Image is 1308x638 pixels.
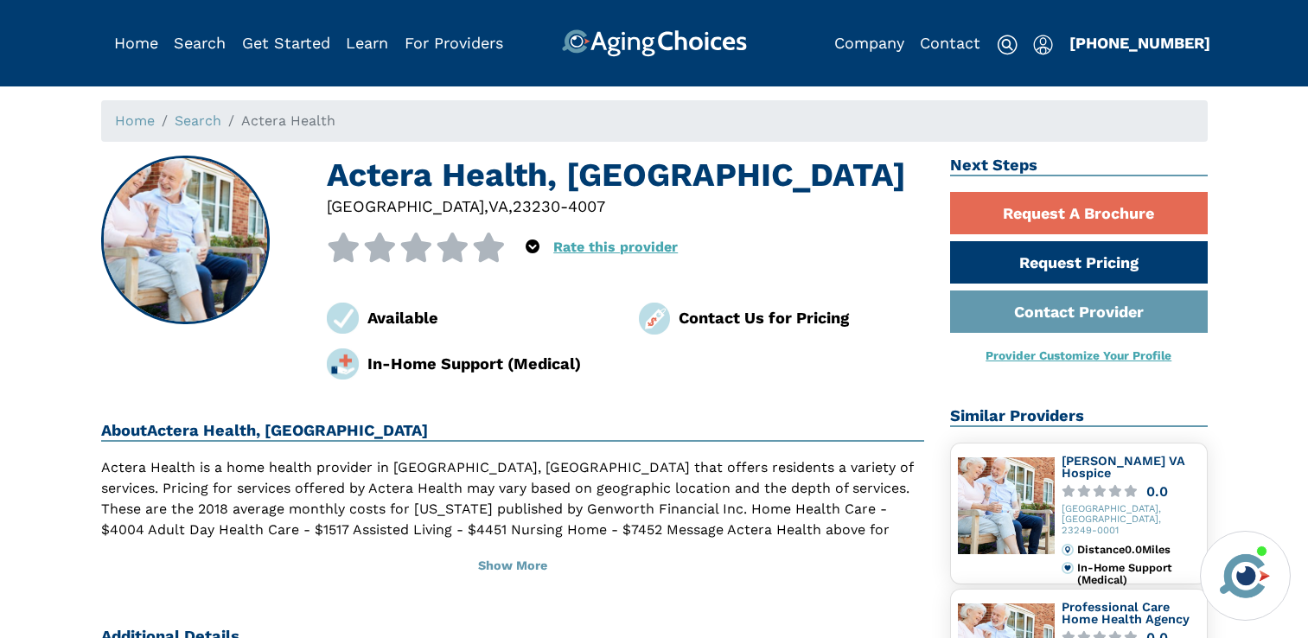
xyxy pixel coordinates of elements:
div: Contact Us for Pricing [679,306,924,329]
nav: breadcrumb [101,100,1208,142]
span: VA [488,197,508,215]
div: In-Home Support (Medical) [367,352,613,375]
div: In-Home Support (Medical) [1077,562,1199,587]
div: Distance 0.0 Miles [1077,544,1199,556]
div: Available [367,306,613,329]
img: avatar [1215,546,1274,605]
a: Contact [920,34,980,52]
a: Request Pricing [950,241,1208,284]
span: , [508,197,513,215]
span: , [484,197,488,215]
a: Company [834,34,904,52]
div: 0.0 [1146,485,1168,498]
img: AgingChoices [561,29,746,57]
a: Contact Provider [950,290,1208,333]
div: 23230-4007 [513,195,605,218]
span: [GEOGRAPHIC_DATA] [327,197,484,215]
a: Learn [346,34,388,52]
a: [PHONE_NUMBER] [1069,34,1210,52]
h2: Next Steps [950,156,1208,176]
a: [PERSON_NAME] VA Hospice [1062,454,1185,480]
img: user-icon.svg [1033,35,1053,55]
h2: About Actera Health, [GEOGRAPHIC_DATA] [101,421,925,442]
a: 0.0 [1062,485,1200,498]
p: Actera Health is a home health provider in [GEOGRAPHIC_DATA], [GEOGRAPHIC_DATA] that offers resid... [101,457,925,561]
a: Search [174,34,226,52]
div: [GEOGRAPHIC_DATA], [GEOGRAPHIC_DATA], 23249-0001 [1062,504,1200,537]
h1: Actera Health, [GEOGRAPHIC_DATA] [327,156,924,195]
div: Popover trigger [174,29,226,57]
img: distance.svg [1062,544,1074,556]
a: Get Started [242,34,330,52]
div: Popover trigger [526,233,539,262]
a: Home [115,112,155,129]
span: Actera Health [241,112,335,129]
a: Professional Care Home Health Agency [1062,600,1190,626]
a: For Providers [405,34,503,52]
img: Actera Health, Richmond VA [102,157,268,323]
button: Show More [101,547,925,585]
a: Home [114,34,158,52]
div: Popover trigger [1033,29,1053,57]
a: Rate this provider [553,239,678,255]
a: Provider Customize Your Profile [986,348,1171,362]
a: Request A Brochure [950,192,1208,234]
a: Search [175,112,221,129]
img: primary.svg [1062,562,1074,574]
h2: Similar Providers [950,406,1208,427]
img: search-icon.svg [997,35,1018,55]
